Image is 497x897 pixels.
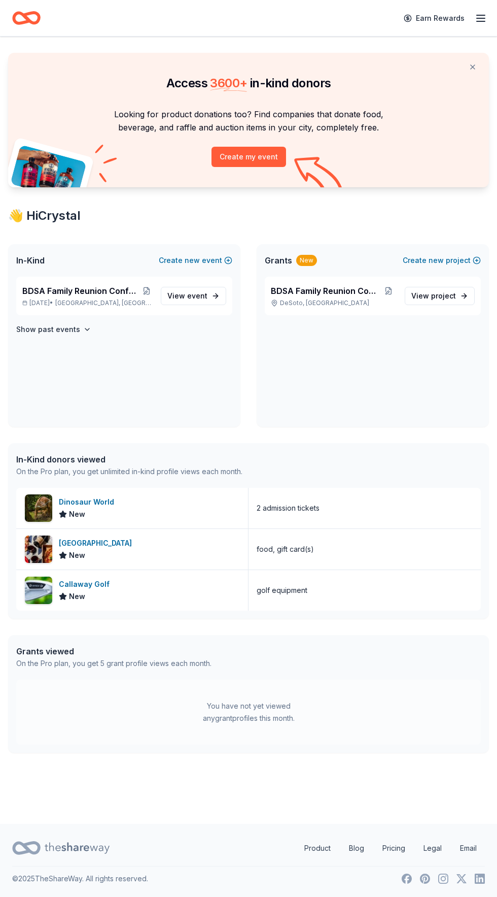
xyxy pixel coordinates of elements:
span: [GEOGRAPHIC_DATA], [GEOGRAPHIC_DATA] [55,299,153,307]
span: new [429,254,444,267]
p: © 2025 TheShareWay. All rights reserved. [12,873,148,885]
a: View event [161,287,226,305]
a: Pricing [374,838,413,858]
img: Curvy arrow [294,157,345,195]
a: Home [12,6,41,30]
span: View [411,290,456,302]
div: 👋 Hi Crystal [8,208,489,224]
div: New [296,255,317,266]
span: New [69,549,85,561]
div: Callaway Golf [59,578,114,590]
span: project [431,291,456,300]
button: Create my event [211,147,286,167]
div: You have not yet viewed any grant profiles this month. [185,700,312,724]
div: On the Pro plan, you get 5 grant profile views each month. [16,657,211,670]
span: View [167,290,207,302]
p: Looking for product donations too? Find companies that donate food, beverage, and raffle and auct... [20,108,477,135]
a: Blog [341,838,372,858]
a: View project [405,287,475,305]
p: DeSoto, [GEOGRAPHIC_DATA] [271,299,397,307]
div: 2 admission tickets [257,502,319,514]
div: On the Pro plan, you get unlimited in-kind profile views each month. [16,466,242,478]
img: Image for Dinosaur World [25,494,52,522]
button: Show past events [16,323,91,336]
span: Access in-kind donors [166,76,331,90]
span: new [185,254,200,267]
div: food, gift card(s) [257,543,314,555]
span: Grants [265,254,292,267]
div: Grants viewed [16,645,211,657]
img: Image for North Italia [25,536,52,563]
a: Legal [415,838,450,858]
h4: Show past events [16,323,80,336]
div: Dinosaur World [59,496,118,508]
a: Email [452,838,485,858]
span: BDSA Family Reunion Conference Silent Auction [22,285,140,297]
span: In-Kind [16,254,45,267]
div: [GEOGRAPHIC_DATA] [59,537,136,549]
div: golf equipment [257,584,307,596]
button: Createnewevent [159,254,232,267]
span: 3600 + [210,76,247,90]
nav: quick links [296,838,485,858]
span: New [69,508,85,520]
a: Earn Rewards [398,9,471,27]
button: Createnewproject [403,254,481,267]
img: Image for Callaway Golf [25,577,52,604]
span: New [69,590,85,603]
div: In-Kind donors viewed [16,453,242,466]
p: [DATE] • [22,299,153,307]
span: BDSA Family Reunion Conference [271,285,380,297]
a: Product [296,838,339,858]
span: event [187,291,207,300]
